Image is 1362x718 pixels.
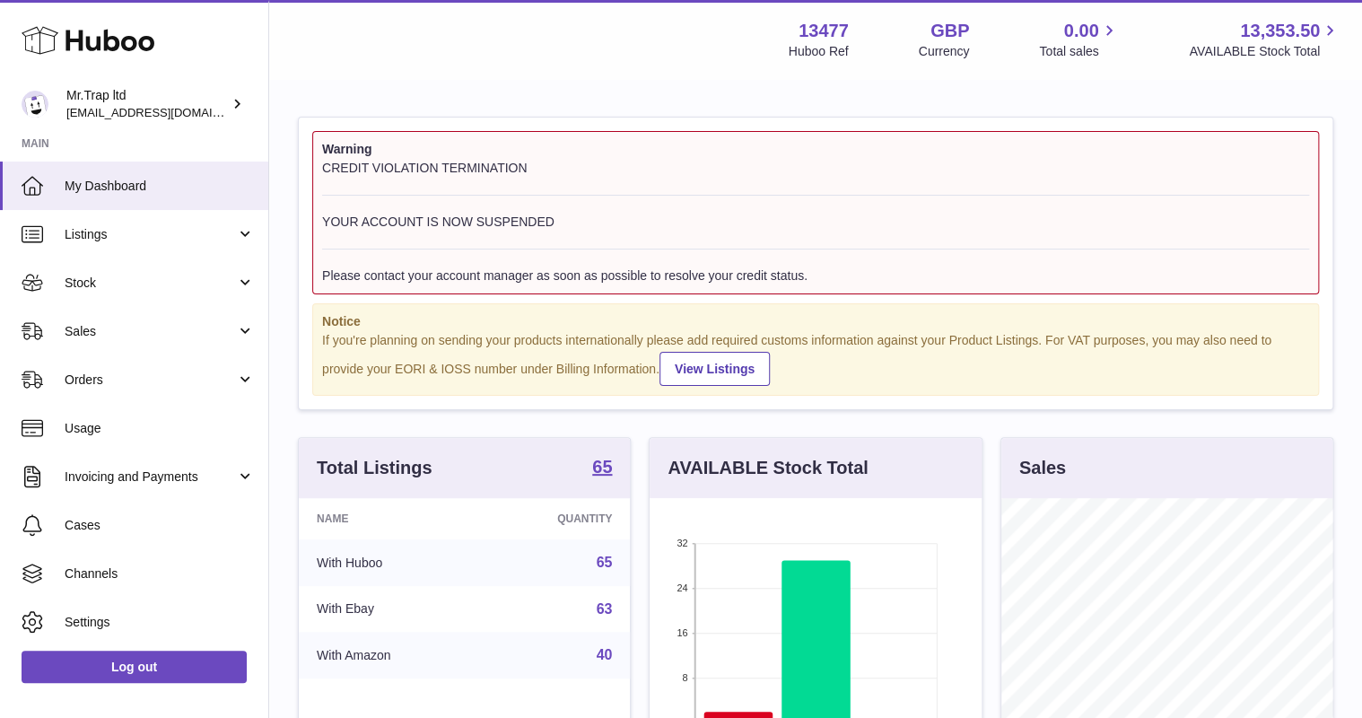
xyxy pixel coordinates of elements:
[659,352,770,386] a: View Listings
[1039,43,1119,60] span: Total sales
[22,91,48,118] img: office@grabacz.eu
[65,517,255,534] span: Cases
[597,555,613,570] a: 65
[1189,43,1340,60] span: AVAILABLE Stock Total
[65,226,236,243] span: Listings
[65,420,255,437] span: Usage
[322,141,1309,158] strong: Warning
[799,19,849,43] strong: 13477
[1039,19,1119,60] a: 0.00 Total sales
[677,627,688,638] text: 16
[322,160,1309,285] div: CREDIT VIOLATION TERMINATION YOUR ACCOUNT IS NOW SUSPENDED Please contact your account manager as...
[22,651,247,683] a: Log out
[919,43,970,60] div: Currency
[65,372,236,389] span: Orders
[592,458,612,476] strong: 65
[322,332,1309,386] div: If you're planning on sending your products internationally please add required customs informati...
[299,498,480,539] th: Name
[677,538,688,548] text: 32
[1019,456,1066,480] h3: Sales
[930,19,969,43] strong: GBP
[65,275,236,292] span: Stock
[299,632,480,679] td: With Amazon
[299,586,480,633] td: With Ebay
[322,313,1309,330] strong: Notice
[65,323,236,340] span: Sales
[480,498,630,539] th: Quantity
[592,458,612,479] a: 65
[677,582,688,593] text: 24
[66,105,264,119] span: [EMAIL_ADDRESS][DOMAIN_NAME]
[597,601,613,617] a: 63
[1189,19,1340,60] a: 13,353.50 AVAILABLE Stock Total
[65,614,255,631] span: Settings
[65,468,236,486] span: Invoicing and Payments
[299,539,480,586] td: With Huboo
[789,43,849,60] div: Huboo Ref
[683,672,688,683] text: 8
[668,456,868,480] h3: AVAILABLE Stock Total
[65,178,255,195] span: My Dashboard
[1240,19,1320,43] span: 13,353.50
[597,647,613,662] a: 40
[1064,19,1099,43] span: 0.00
[317,456,432,480] h3: Total Listings
[65,565,255,582] span: Channels
[66,87,228,121] div: Mr.Trap ltd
